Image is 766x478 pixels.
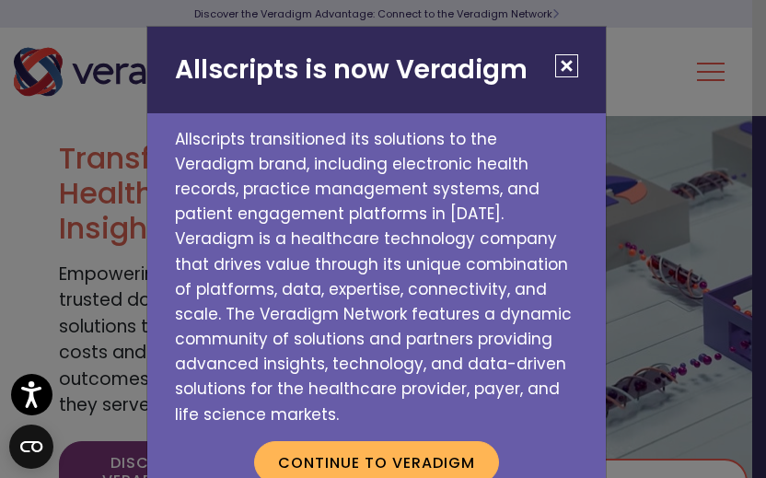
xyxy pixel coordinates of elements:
button: Close [555,54,578,77]
iframe: Drift Chat Widget [412,345,744,456]
h2: Allscripts is now Veradigm [147,27,606,113]
button: Open CMP widget [9,425,53,469]
p: Allscripts transitioned its solutions to the Veradigm brand, including electronic health records,... [147,113,606,427]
